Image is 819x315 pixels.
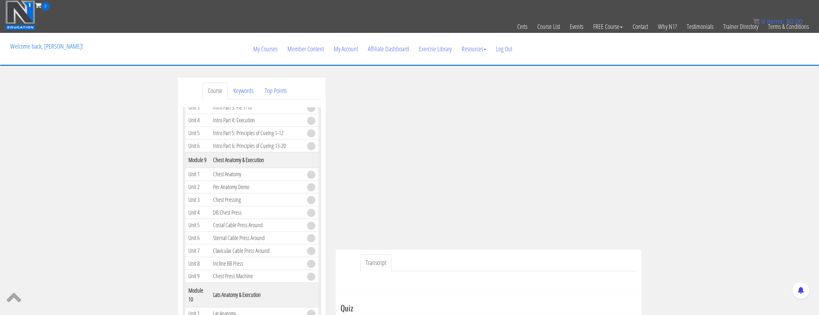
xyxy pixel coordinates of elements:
td: Sternal Cable Press Around [210,231,304,244]
td: Unit 4 [185,114,210,127]
td: Unit 5 [185,219,210,231]
a: Transcript [360,254,392,271]
td: Unit 3 [185,193,210,206]
a: FREE Course [588,11,628,43]
a: 0 items: $0.00 [753,18,803,25]
td: Intro Part 3: PIE 1-10 [210,101,304,114]
td: Unit 1 [185,168,210,181]
a: Course [203,83,228,99]
td: Unit 2 [185,181,210,193]
th: Lats Anatomy & Execution [210,282,304,307]
h3: Quiz [341,303,637,312]
a: Keywords [228,83,259,99]
td: Unit 4 [185,206,210,219]
td: Pec Anatomy Demo [210,181,304,193]
img: icon11.png [753,18,759,25]
td: Chest Anatomy [210,168,304,181]
a: Top Points [259,83,292,99]
th: Chest Anatomy & Execution [210,152,304,168]
a: Testimonials [682,11,718,43]
td: Unit 9 [185,270,210,282]
td: Clavicular Cable Press Around [210,244,304,257]
td: Chest Pressing [210,193,304,206]
td: Incline BB Press [210,257,304,270]
th: Module 9 [185,152,210,168]
td: Intro Part 6: Principles of Cueing 13-20 [210,139,304,152]
a: Affiliate Dashboard [363,33,414,65]
a: Log Out [491,33,517,65]
a: 0 [35,1,50,10]
a: Member Content [282,33,329,65]
span: items: [767,18,784,25]
bdi: 0.00 [786,18,803,25]
a: Exercise Library [414,33,457,65]
td: Unit 8 [185,257,210,270]
span: $ [786,18,790,25]
p: Welcome back, [PERSON_NAME]! [5,33,88,60]
td: Unit 3 [185,101,210,114]
th: Module 10 [185,282,210,307]
td: Chest Press Machine [210,270,304,282]
a: Contact [628,11,653,43]
a: My Account [329,33,363,65]
td: Unit 6 [185,231,210,244]
a: My Courses [248,33,282,65]
td: Unit 5 [185,127,210,139]
a: Course List [532,11,565,43]
td: Intro Part 5: Principles of Cueing 1-12 [210,127,304,139]
a: Events [565,11,588,43]
td: Unit 6 [185,139,210,152]
td: Costal Cable Press Around [210,219,304,231]
a: Certs [512,11,532,43]
span: 0 [761,18,765,25]
a: Trainer Directory [718,11,763,43]
img: n1-education [5,0,35,30]
a: Resources [457,33,491,65]
td: DB Chest Press [210,206,304,219]
td: Intro Part 4: Execution [210,114,304,127]
a: Why N1? [653,11,682,43]
td: Unit 7 [185,244,210,257]
a: Terms & Conditions [763,11,814,43]
span: 0 [41,2,50,11]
